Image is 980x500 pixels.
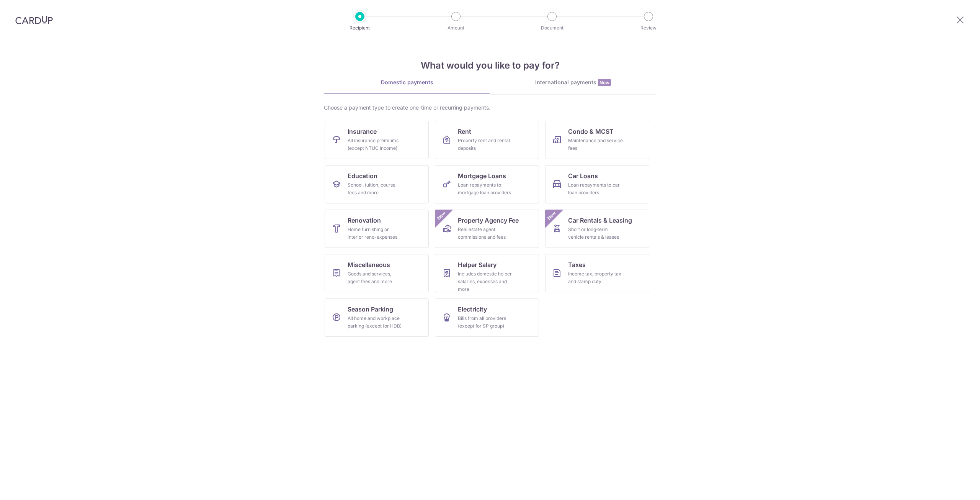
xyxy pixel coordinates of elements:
a: Car Rentals & LeasingShort or long‑term vehicle rentals & leasesNew [545,210,649,248]
span: Car Rentals & Leasing [568,216,632,225]
span: Electricity [458,305,487,314]
a: RenovationHome furnishing or interior reno-expenses [325,210,429,248]
a: ElectricityBills from all providers (except for SP group) [435,298,539,337]
div: Short or long‑term vehicle rentals & leases [568,226,623,241]
div: All home and workplace parking (except for HDB) [348,315,403,330]
a: Season ParkingAll home and workplace parking (except for HDB) [325,298,429,337]
span: Property Agency Fee [458,216,519,225]
h4: What would you like to pay for? [324,59,656,72]
img: CardUp [15,15,53,25]
p: Amount [428,24,484,32]
div: Income tax, property tax and stamp duty [568,270,623,285]
span: Taxes [568,260,586,269]
span: New [435,210,448,222]
span: New [546,210,558,222]
div: Includes domestic helper salaries, expenses and more [458,270,513,293]
span: Car Loans [568,171,598,180]
a: TaxesIncome tax, property tax and stamp duty [545,254,649,292]
a: Condo & MCSTMaintenance and service fees [545,121,649,159]
a: Mortgage LoansLoan repayments to mortgage loan providers [435,165,539,203]
span: Education [348,171,377,180]
div: Choose a payment type to create one-time or recurring payments. [324,104,656,111]
div: Maintenance and service fees [568,137,623,152]
a: Helper SalaryIncludes domestic helper salaries, expenses and more [435,254,539,292]
p: Document [524,24,580,32]
div: Goods and services, agent fees and more [348,270,403,285]
div: International payments [490,79,656,87]
span: Renovation [348,216,381,225]
p: Review [620,24,677,32]
span: Insurance [348,127,377,136]
div: All insurance premiums (except NTUC Income) [348,137,403,152]
span: Condo & MCST [568,127,614,136]
div: Loan repayments to mortgage loan providers [458,181,513,197]
a: Property Agency FeeReal estate agent commissions and feesNew [435,210,539,248]
span: Miscellaneous [348,260,390,269]
p: Recipient [332,24,388,32]
div: Bills from all providers (except for SP group) [458,315,513,330]
span: New [598,79,611,86]
a: EducationSchool, tuition, course fees and more [325,165,429,203]
a: InsuranceAll insurance premiums (except NTUC Income) [325,121,429,159]
div: School, tuition, course fees and more [348,181,403,197]
div: Home furnishing or interior reno-expenses [348,226,403,241]
a: MiscellaneousGoods and services, agent fees and more [325,254,429,292]
div: Property rent and rental deposits [458,137,513,152]
div: Domestic payments [324,79,490,86]
span: Helper Salary [458,260,497,269]
div: Loan repayments to car loan providers [568,181,623,197]
div: Real estate agent commissions and fees [458,226,513,241]
a: RentProperty rent and rental deposits [435,121,539,159]
span: Rent [458,127,471,136]
span: Season Parking [348,305,393,314]
a: Car LoansLoan repayments to car loan providers [545,165,649,203]
span: Mortgage Loans [458,171,506,180]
